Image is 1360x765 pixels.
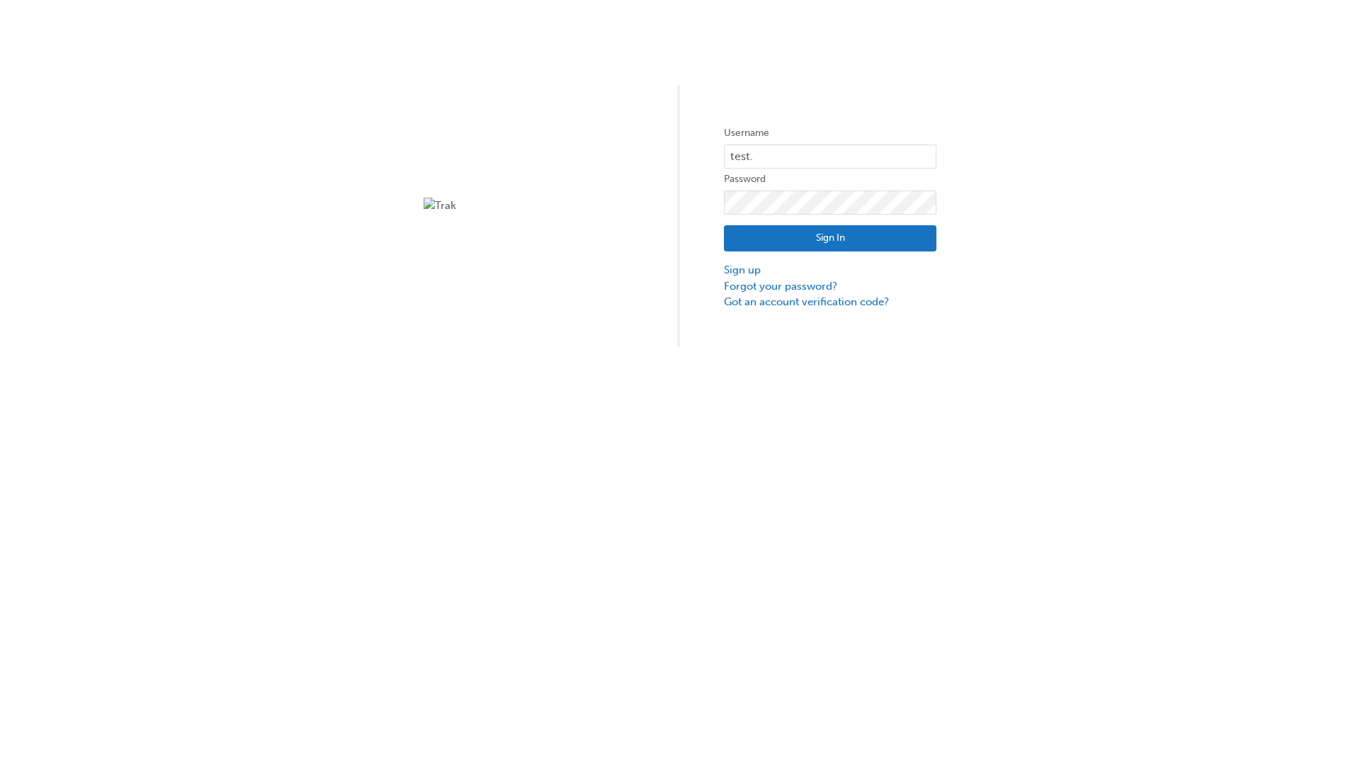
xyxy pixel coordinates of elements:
[424,198,636,214] img: Trak
[724,278,936,295] a: Forgot your password?
[724,144,936,169] input: Username
[724,262,936,278] a: Sign up
[724,294,936,310] a: Got an account verification code?
[724,225,936,252] button: Sign In
[724,125,936,142] label: Username
[724,171,936,188] label: Password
